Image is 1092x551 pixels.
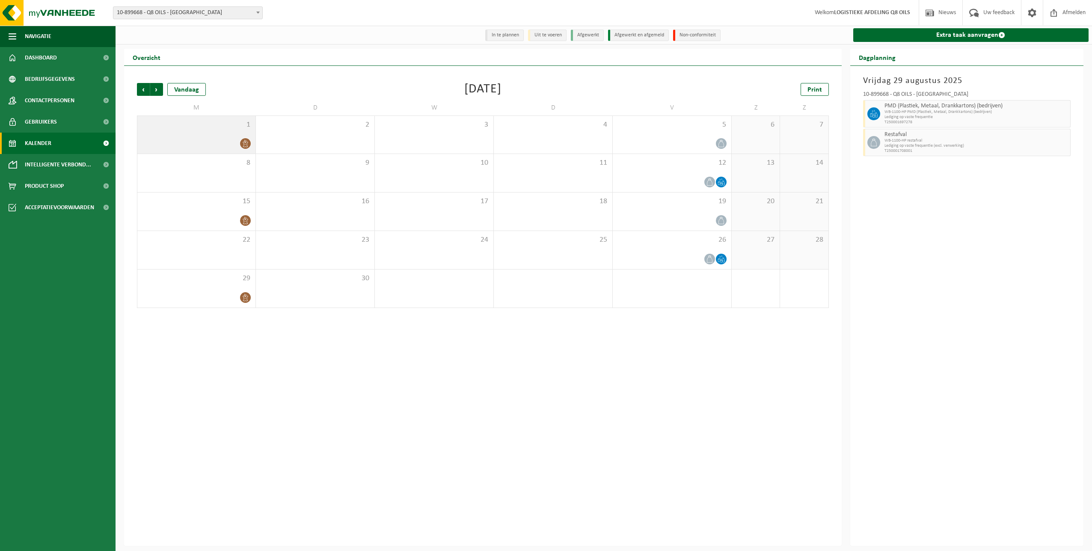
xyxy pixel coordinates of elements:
li: Afgewerkt en afgemeld [608,30,669,41]
span: 6 [736,120,775,130]
span: Navigatie [25,26,51,47]
span: 2 [260,120,370,130]
td: W [375,100,494,116]
span: Bedrijfsgegevens [25,68,75,90]
td: V [613,100,732,116]
span: 5 [617,120,727,130]
td: Z [780,100,828,116]
li: In te plannen [485,30,524,41]
span: 11 [498,158,608,168]
span: 15 [142,197,251,206]
li: Uit te voeren [528,30,567,41]
span: 8 [142,158,251,168]
span: T250001708001 [884,148,1068,154]
span: 10-899668 - Q8 OILS - ANTWERPEN [113,7,262,19]
li: Non-conformiteit [673,30,721,41]
h2: Overzicht [124,49,169,65]
span: Lediging op vaste frequentie [884,115,1068,120]
span: 18 [498,197,608,206]
span: 22 [142,235,251,245]
span: Dashboard [25,47,57,68]
span: 3 [379,120,489,130]
span: Contactpersonen [25,90,74,111]
span: Volgende [150,83,163,96]
span: 17 [379,197,489,206]
div: [DATE] [464,83,501,96]
span: PMD (Plastiek, Metaal, Drankkartons) (bedrijven) [884,103,1068,110]
span: 14 [784,158,824,168]
span: 4 [498,120,608,130]
span: 7 [784,120,824,130]
span: 27 [736,235,775,245]
span: Acceptatievoorwaarden [25,197,94,218]
strong: LOGISTIEKE AFDELING Q8 OILS [834,9,910,16]
span: 19 [617,197,727,206]
span: Kalender [25,133,51,154]
span: T250001697278 [884,120,1068,125]
span: 21 [784,197,824,206]
span: Intelligente verbond... [25,154,91,175]
li: Afgewerkt [571,30,604,41]
span: 23 [260,235,370,245]
span: Restafval [884,131,1068,138]
a: Print [801,83,829,96]
a: Extra taak aanvragen [853,28,1089,42]
span: Print [807,86,822,93]
span: 10-899668 - Q8 OILS - ANTWERPEN [113,6,263,19]
div: 10-899668 - Q8 OILS - [GEOGRAPHIC_DATA] [863,92,1071,100]
span: 9 [260,158,370,168]
span: 12 [617,158,727,168]
td: Z [732,100,780,116]
div: Vandaag [167,83,206,96]
span: 13 [736,158,775,168]
span: Lediging op vaste frequentie (excl. verwerking) [884,143,1068,148]
span: 28 [784,235,824,245]
td: M [137,100,256,116]
span: WB-1100-HP PMD (Plastiek, Metaal, Drankkartons) (bedrijven) [884,110,1068,115]
span: 10 [379,158,489,168]
span: WB-1100-HP restafval [884,138,1068,143]
td: D [494,100,613,116]
span: 16 [260,197,370,206]
h3: Vrijdag 29 augustus 2025 [863,74,1071,87]
span: 25 [498,235,608,245]
span: 29 [142,274,251,283]
span: 1 [142,120,251,130]
span: 26 [617,235,727,245]
span: 20 [736,197,775,206]
span: 30 [260,274,370,283]
span: Product Shop [25,175,64,197]
td: D [256,100,375,116]
span: Gebruikers [25,111,57,133]
span: 24 [379,235,489,245]
h2: Dagplanning [850,49,904,65]
span: Vorige [137,83,150,96]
